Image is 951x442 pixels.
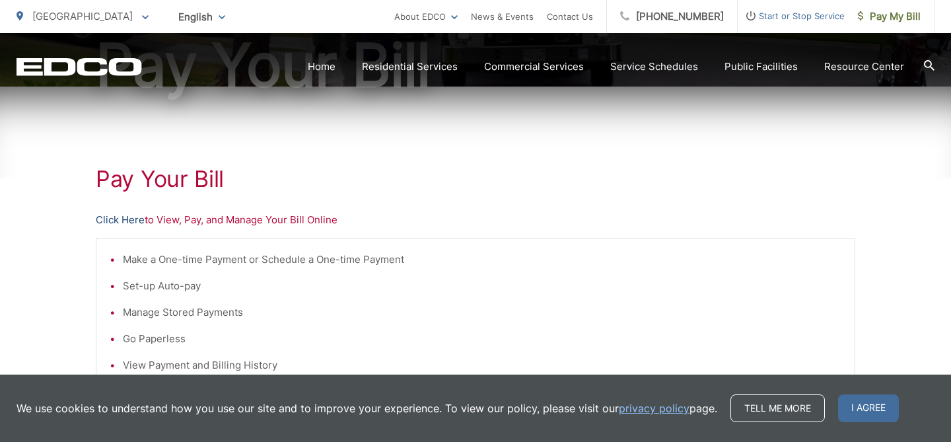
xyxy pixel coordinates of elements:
[96,212,145,228] a: Click Here
[824,59,904,75] a: Resource Center
[308,59,335,75] a: Home
[123,305,841,320] li: Manage Stored Payments
[858,9,921,24] span: Pay My Bill
[32,10,133,22] span: [GEOGRAPHIC_DATA]
[123,278,841,294] li: Set-up Auto-pay
[610,59,698,75] a: Service Schedules
[96,212,855,228] p: to View, Pay, and Manage Your Bill Online
[619,400,689,416] a: privacy policy
[724,59,798,75] a: Public Facilities
[362,59,458,75] a: Residential Services
[17,400,717,416] p: We use cookies to understand how you use our site and to improve your experience. To view our pol...
[123,252,841,268] li: Make a One-time Payment or Schedule a One-time Payment
[838,394,899,422] span: I agree
[471,9,534,24] a: News & Events
[168,5,235,28] span: English
[123,331,841,347] li: Go Paperless
[394,9,458,24] a: About EDCO
[484,59,584,75] a: Commercial Services
[17,57,142,76] a: EDCD logo. Return to the homepage.
[730,394,825,422] a: Tell me more
[547,9,593,24] a: Contact Us
[123,357,841,373] li: View Payment and Billing History
[96,166,855,192] h1: Pay Your Bill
